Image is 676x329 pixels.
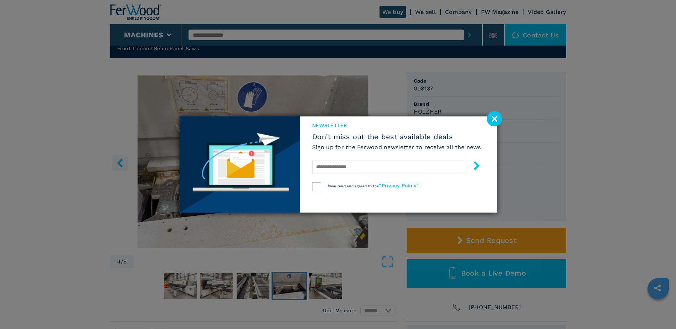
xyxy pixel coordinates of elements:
span: I have read and agreed to the [325,184,419,188]
span: Don't miss out the best available deals [312,132,481,141]
img: Newsletter image [180,116,300,213]
span: newsletter [312,122,481,129]
button: submit-button [465,158,481,175]
a: “Privacy Policy” [379,183,419,188]
h6: Sign up for the Ferwood newsletter to receive all the news [312,143,481,151]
